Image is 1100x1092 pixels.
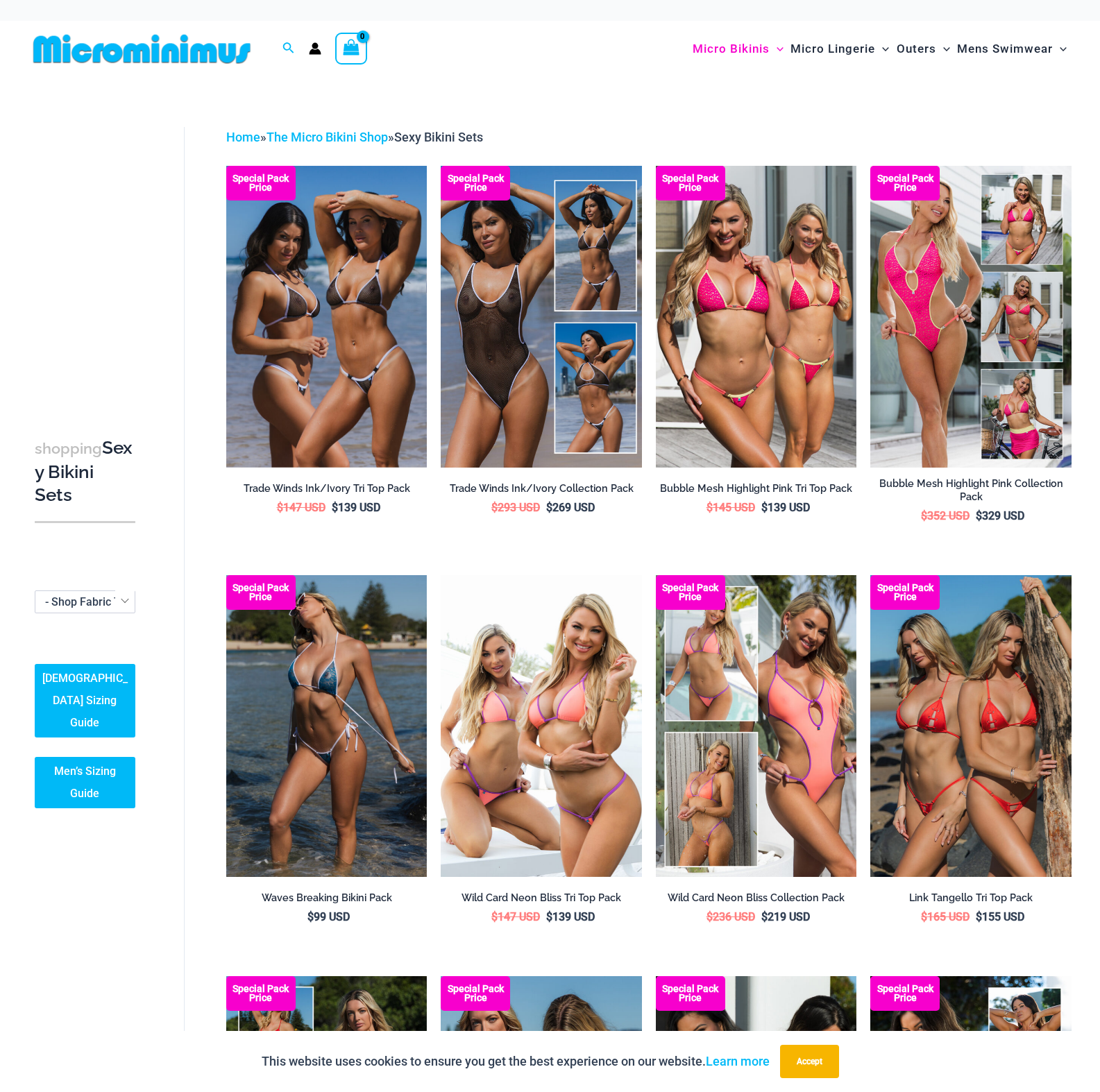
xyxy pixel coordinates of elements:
span: - Shop Fabric Type [35,591,135,613]
img: Tri Top Pack F [656,166,857,467]
span: $ [706,910,713,923]
span: $ [976,509,982,522]
a: Wild Card Neon Bliss Tri Top PackWild Card Neon Bliss Tri Top Pack BWild Card Neon Bliss Tri Top ... [441,575,642,876]
bdi: 99 USD [307,910,350,923]
span: $ [706,501,713,514]
span: $ [921,910,927,923]
b: Special Pack Price [870,583,940,602]
a: Waves Breaking Ocean 312 Top 456 Bottom 08 Waves Breaking Ocean 312 Top 456 Bottom 04Waves Breaki... [226,575,428,876]
bdi: 155 USD [976,910,1024,923]
span: » » [226,130,483,144]
bdi: 147 USD [277,501,325,514]
span: Micro Lingerie [790,31,875,67]
img: Bikini Pack [870,575,1072,876]
img: Collection Pack [441,166,642,467]
a: Account icon link [309,42,321,55]
span: $ [546,910,552,923]
bdi: 147 USD [491,910,540,923]
b: Special Pack Price [226,174,296,192]
span: Menu Toggle [936,31,950,67]
bdi: 139 USD [332,501,380,514]
bdi: 219 USD [761,910,810,923]
bdi: 293 USD [491,501,540,514]
span: - Shop Fabric Type [35,590,135,613]
a: Men’s Sizing Guide [35,757,135,808]
span: $ [976,910,982,923]
b: Special Pack Price [656,583,725,602]
h2: Trade Winds Ink/Ivory Collection Pack [441,482,642,495]
span: Menu Toggle [770,31,784,67]
bdi: 145 USD [706,501,755,514]
img: MM SHOP LOGO FLAT [28,33,256,65]
a: Collection Pack Collection Pack b (1)Collection Pack b (1) [441,166,642,467]
bdi: 269 USD [546,501,595,514]
a: Home [226,130,260,144]
iframe: TrustedSite Certified [35,116,160,393]
bdi: 352 USD [921,509,970,522]
img: Wild Card Neon Bliss Tri Top Pack [441,575,642,876]
b: Special Pack Price [226,984,296,1003]
nav: Site Navigation [687,26,1072,72]
img: Collection Pack (7) [656,575,857,876]
span: - Shop Fabric Type [45,595,138,608]
bdi: 139 USD [761,501,810,514]
span: Mens Swimwear [957,31,1053,67]
b: Special Pack Price [441,174,510,192]
h2: Bubble Mesh Highlight Pink Tri Top Pack [656,482,857,495]
span: Menu Toggle [875,31,889,67]
b: Special Pack Price [226,583,296,602]
a: The Micro Bikini Shop [266,130,388,144]
a: Bubble Mesh Highlight Pink Collection Pack [870,477,1072,509]
span: $ [761,501,768,514]
h2: Waves Breaking Bikini Pack [226,891,428,905]
a: Trade Winds Ink/Ivory Tri Top Pack [226,482,428,500]
a: OutersMenu ToggleMenu Toggle [893,28,954,70]
a: Collection Pack (7) Collection Pack B (1)Collection Pack B (1) [656,575,857,876]
span: $ [491,501,498,514]
h3: Sexy Bikini Sets [35,436,135,507]
a: Mens SwimwearMenu ToggleMenu Toggle [954,28,1070,70]
a: Collection Pack F Collection Pack BCollection Pack B [870,166,1072,467]
button: Accept [780,1045,839,1078]
span: Outers [897,31,936,67]
a: Tri Top Pack F Tri Top Pack BTri Top Pack B [656,166,857,467]
p: This website uses cookies to ensure you get the best experience on our website. [262,1051,770,1072]
h2: Link Tangello Tri Top Pack [870,891,1072,905]
span: Micro Bikinis [693,31,770,67]
span: $ [277,501,283,514]
a: Wild Card Neon Bliss Tri Top Pack [441,891,642,910]
img: Waves Breaking Ocean 312 Top 456 Bottom 08 [226,575,428,876]
span: Sexy Bikini Sets [394,130,483,144]
a: Micro LingerieMenu ToggleMenu Toggle [787,28,892,70]
h2: Wild Card Neon Bliss Tri Top Pack [441,891,642,905]
a: View Shopping Cart, empty [335,33,367,65]
span: $ [761,910,768,923]
a: Link Tangello Tri Top Pack [870,891,1072,910]
a: Top Bum Pack Top Bum Pack bTop Bum Pack b [226,166,428,467]
a: Trade Winds Ink/Ivory Collection Pack [441,482,642,500]
bdi: 329 USD [976,509,1024,522]
a: Learn more [706,1054,770,1068]
b: Special Pack Price [870,174,940,192]
b: Special Pack Price [656,984,725,1003]
span: shopping [35,440,102,457]
span: $ [546,501,552,514]
img: Top Bum Pack [226,166,428,467]
span: $ [921,509,927,522]
b: Special Pack Price [441,984,510,1003]
h2: Bubble Mesh Highlight Pink Collection Pack [870,477,1072,503]
span: $ [307,910,314,923]
span: $ [491,910,498,923]
a: [DEMOGRAPHIC_DATA] Sizing Guide [35,664,135,737]
span: $ [332,501,338,514]
img: Collection Pack F [870,166,1072,467]
h2: Wild Card Neon Bliss Collection Pack [656,891,857,905]
bdi: 236 USD [706,910,755,923]
a: Micro BikinisMenu ToggleMenu Toggle [689,28,787,70]
a: Bikini Pack Bikini Pack BBikini Pack B [870,575,1072,876]
b: Special Pack Price [870,984,940,1003]
bdi: 165 USD [921,910,970,923]
span: Menu Toggle [1053,31,1067,67]
b: Special Pack Price [656,174,725,192]
bdi: 139 USD [546,910,595,923]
